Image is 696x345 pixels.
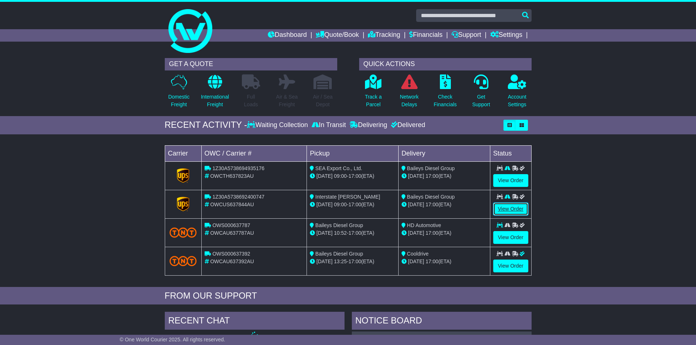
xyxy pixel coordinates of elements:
[402,229,487,237] div: (ETA)
[472,74,490,112] a: GetSupport
[334,230,347,236] span: 10:52
[493,260,528,272] a: View Order
[310,172,395,180] div: - (ETA)
[400,93,418,108] p: Network Delays
[359,58,532,70] div: QUICK ACTIONS
[334,173,347,179] span: 09:00
[165,58,337,70] div: GET A QUOTE
[313,93,333,108] p: Air / Sea Depot
[165,120,247,130] div: RECENT ACTIVITY -
[352,312,532,331] div: NOTICE BOARD
[316,202,332,207] span: [DATE]
[407,194,455,200] span: Baileys Diesel Group
[310,229,395,237] div: - (ETA)
[210,173,254,179] span: OWCTH637823AU
[472,93,490,108] p: Get Support
[408,173,424,179] span: [DATE]
[210,258,254,264] span: OWCAU637392AU
[165,312,345,331] div: RECENT CHAT
[334,258,347,264] span: 13:25
[408,230,424,236] span: [DATE]
[493,203,528,215] a: View Order
[493,231,528,244] a: View Order
[402,172,487,180] div: (ETA)
[310,201,395,208] div: - (ETA)
[242,93,260,108] p: Full Loads
[315,222,363,228] span: Baileys Diesel Group
[315,194,380,200] span: Interstate [PERSON_NAME]
[349,202,361,207] span: 17:00
[310,121,348,129] div: In Transit
[490,145,531,161] td: Status
[452,29,481,42] a: Support
[407,222,441,228] span: HD Automotive
[170,256,197,266] img: TNT_Domestic.png
[493,174,528,187] a: View Order
[407,165,455,171] span: Baileys Diesel Group
[316,230,332,236] span: [DATE]
[310,258,395,265] div: - (ETA)
[408,202,424,207] span: [DATE]
[247,121,309,129] div: Waiting Collection
[399,74,419,112] a: NetworkDelays
[201,93,229,108] p: International Freight
[315,251,363,257] span: Baileys Diesel Group
[402,201,487,208] div: (ETA)
[177,168,189,183] img: GetCarrierServiceLogo
[349,173,361,179] span: 17:00
[212,165,264,171] span: 1Z30A5738694935176
[316,29,359,42] a: Quote/Book
[434,93,457,108] p: Check Financials
[307,145,399,161] td: Pickup
[165,291,532,301] div: FROM OUR SUPPORT
[201,74,229,112] a: InternationalFreight
[368,29,400,42] a: Tracking
[212,251,250,257] span: OWS000637392
[508,93,526,108] p: Account Settings
[398,145,490,161] td: Delivery
[426,202,438,207] span: 17:00
[507,74,527,112] a: AccountSettings
[433,74,457,112] a: CheckFinancials
[170,227,197,237] img: TNT_Domestic.png
[201,145,307,161] td: OWC / Carrier #
[276,93,298,108] p: Air & Sea Freight
[210,202,254,207] span: OWCUS637844AU
[348,121,389,129] div: Delivering
[212,194,264,200] span: 1Z30A5738692400747
[349,230,361,236] span: 17:00
[212,222,250,228] span: OWS000637787
[120,337,225,342] span: © One World Courier 2025. All rights reserved.
[426,258,438,264] span: 17:00
[316,258,332,264] span: [DATE]
[490,29,522,42] a: Settings
[177,197,189,211] img: GetCarrierServiceLogo
[168,74,190,112] a: DomesticFreight
[316,173,332,179] span: [DATE]
[402,258,487,265] div: (ETA)
[168,93,189,108] p: Domestic Freight
[407,251,429,257] span: Cooldrive
[409,29,442,42] a: Financials
[165,145,201,161] td: Carrier
[408,258,424,264] span: [DATE]
[210,230,254,236] span: OWCAU637787AU
[426,230,438,236] span: 17:00
[389,121,425,129] div: Delivered
[349,258,361,264] span: 17:00
[268,29,307,42] a: Dashboard
[426,173,438,179] span: 17:00
[315,165,362,171] span: SEA Export Co., Ltd.
[365,74,382,112] a: Track aParcel
[334,202,347,207] span: 09:00
[365,93,382,108] p: Track a Parcel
